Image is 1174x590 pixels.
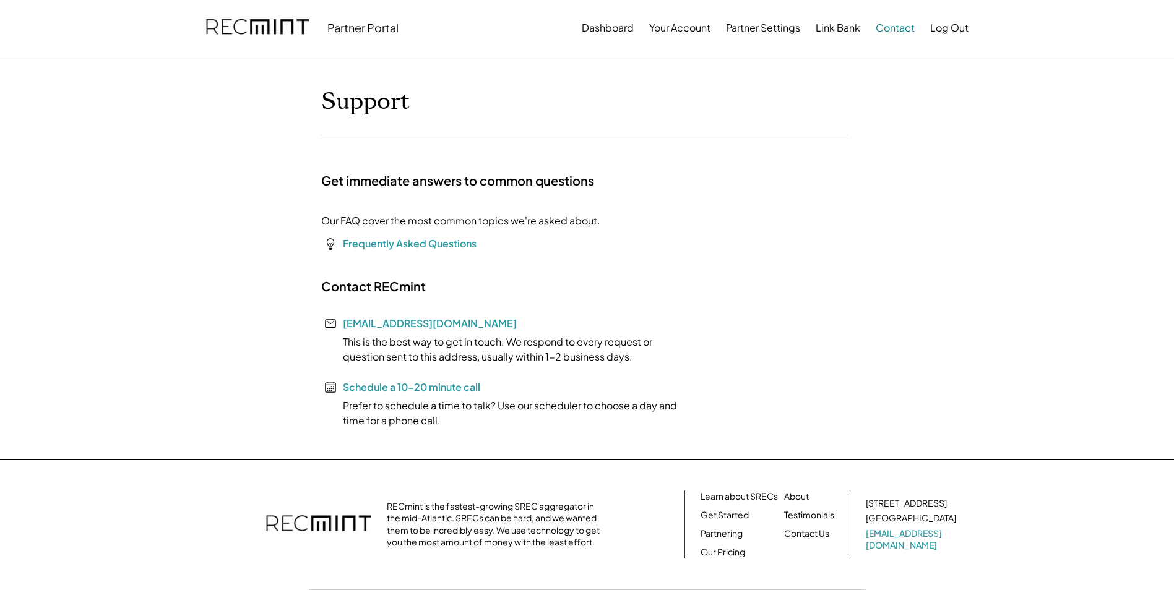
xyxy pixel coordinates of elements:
[321,213,600,228] div: Our FAQ cover the most common topics we're asked about.
[866,528,959,552] a: [EMAIL_ADDRESS][DOMAIN_NAME]
[701,528,743,540] a: Partnering
[816,15,860,40] button: Link Bank
[343,380,480,393] a: Schedule a 10-20 minute call
[784,528,829,540] a: Contact Us
[866,497,947,510] div: [STREET_ADDRESS]
[701,509,749,521] a: Get Started
[387,500,606,549] div: RECmint is the fastest-growing SREC aggregator in the mid-Atlantic. SRECs can be hard, and we wan...
[784,509,834,521] a: Testimonials
[726,15,800,40] button: Partner Settings
[876,15,915,40] button: Contact
[321,278,426,294] h2: Contact RECmint
[582,15,634,40] button: Dashboard
[321,335,693,364] div: This is the best way to get in touch. We respond to every request or question sent to this addres...
[701,490,778,503] a: Learn about SRECs
[343,237,477,250] a: Frequently Asked Questions
[321,173,594,189] h2: Get immediate answers to common questions
[784,490,809,503] a: About
[343,317,517,330] a: [EMAIL_ADDRESS][DOMAIN_NAME]
[321,87,410,116] h1: Support
[866,512,956,524] div: [GEOGRAPHIC_DATA]
[321,398,693,428] div: Prefer to schedule a time to talk? Use our scheduler to choose a day and time for a phone call.
[327,20,399,35] div: Partner Portal
[701,546,745,558] a: Our Pricing
[206,7,309,49] img: recmint-logotype%403x.png
[266,503,371,546] img: recmint-logotype%403x.png
[649,15,710,40] button: Your Account
[930,15,969,40] button: Log Out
